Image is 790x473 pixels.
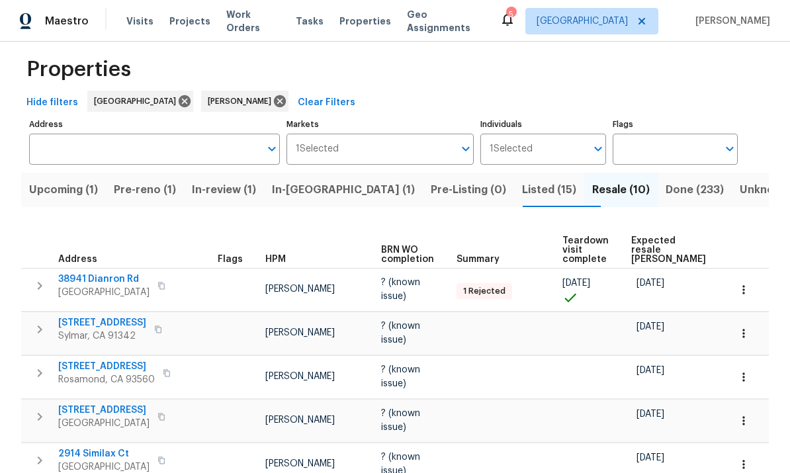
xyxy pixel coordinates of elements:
div: [PERSON_NAME] [201,91,288,112]
span: In-[GEOGRAPHIC_DATA] (1) [272,181,415,199]
span: HPM [265,255,286,264]
span: [GEOGRAPHIC_DATA] [58,417,150,430]
span: Done (233) [666,181,724,199]
div: 5 [506,8,515,21]
span: 1 Selected [490,144,533,155]
span: [DATE] [636,453,664,462]
span: [GEOGRAPHIC_DATA] [58,286,150,299]
span: BRN WO completion [381,245,434,264]
span: Properties [339,15,391,28]
span: [DATE] [636,322,664,331]
button: Hide filters [21,91,83,115]
span: [PERSON_NAME] [265,415,335,425]
span: ? (known issue) [381,322,420,344]
span: [DATE] [636,409,664,419]
span: Listed (15) [522,181,576,199]
span: Address [58,255,97,264]
span: In-review (1) [192,181,256,199]
span: [PERSON_NAME] [208,95,277,108]
span: Maestro [45,15,89,28]
label: Markets [286,120,474,128]
span: [STREET_ADDRESS] [58,404,150,417]
span: Clear Filters [298,95,355,111]
span: Visits [126,15,154,28]
span: ? (known issue) [381,409,420,431]
span: [PERSON_NAME] [265,328,335,337]
span: Tasks [296,17,324,26]
span: [DATE] [636,366,664,375]
button: Open [589,140,607,158]
span: Properties [26,63,131,76]
span: Upcoming (1) [29,181,98,199]
span: [PERSON_NAME] [265,459,335,468]
span: [STREET_ADDRESS] [58,360,155,373]
span: 2914 Similax Ct [58,447,150,460]
span: Teardown visit complete [562,236,609,264]
button: Open [457,140,475,158]
span: Geo Assignments [407,8,484,34]
span: 1 Selected [296,144,339,155]
button: Clear Filters [292,91,361,115]
span: [GEOGRAPHIC_DATA] [537,15,628,28]
span: Flags [218,255,243,264]
span: [PERSON_NAME] [265,372,335,381]
span: ? (known issue) [381,278,420,300]
label: Flags [613,120,738,128]
span: Expected resale [PERSON_NAME] [631,236,706,264]
span: [DATE] [636,279,664,288]
div: [GEOGRAPHIC_DATA] [87,91,193,112]
span: Hide filters [26,95,78,111]
span: [GEOGRAPHIC_DATA] [94,95,181,108]
span: 38941 Dianron Rd [58,273,150,286]
label: Address [29,120,280,128]
button: Open [263,140,281,158]
span: Pre-reno (1) [114,181,176,199]
span: Sylmar, CA 91342 [58,329,146,343]
span: [DATE] [562,279,590,288]
span: Projects [169,15,210,28]
span: [STREET_ADDRESS] [58,316,146,329]
span: 1 Rejected [458,286,511,297]
span: [PERSON_NAME] [265,284,335,294]
span: Work Orders [226,8,280,34]
button: Open [721,140,739,158]
label: Individuals [480,120,605,128]
span: Pre-Listing (0) [431,181,506,199]
span: [PERSON_NAME] [690,15,770,28]
span: Resale (10) [592,181,650,199]
span: ? (known issue) [381,365,420,388]
span: Rosamond, CA 93560 [58,373,155,386]
span: Summary [457,255,500,264]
